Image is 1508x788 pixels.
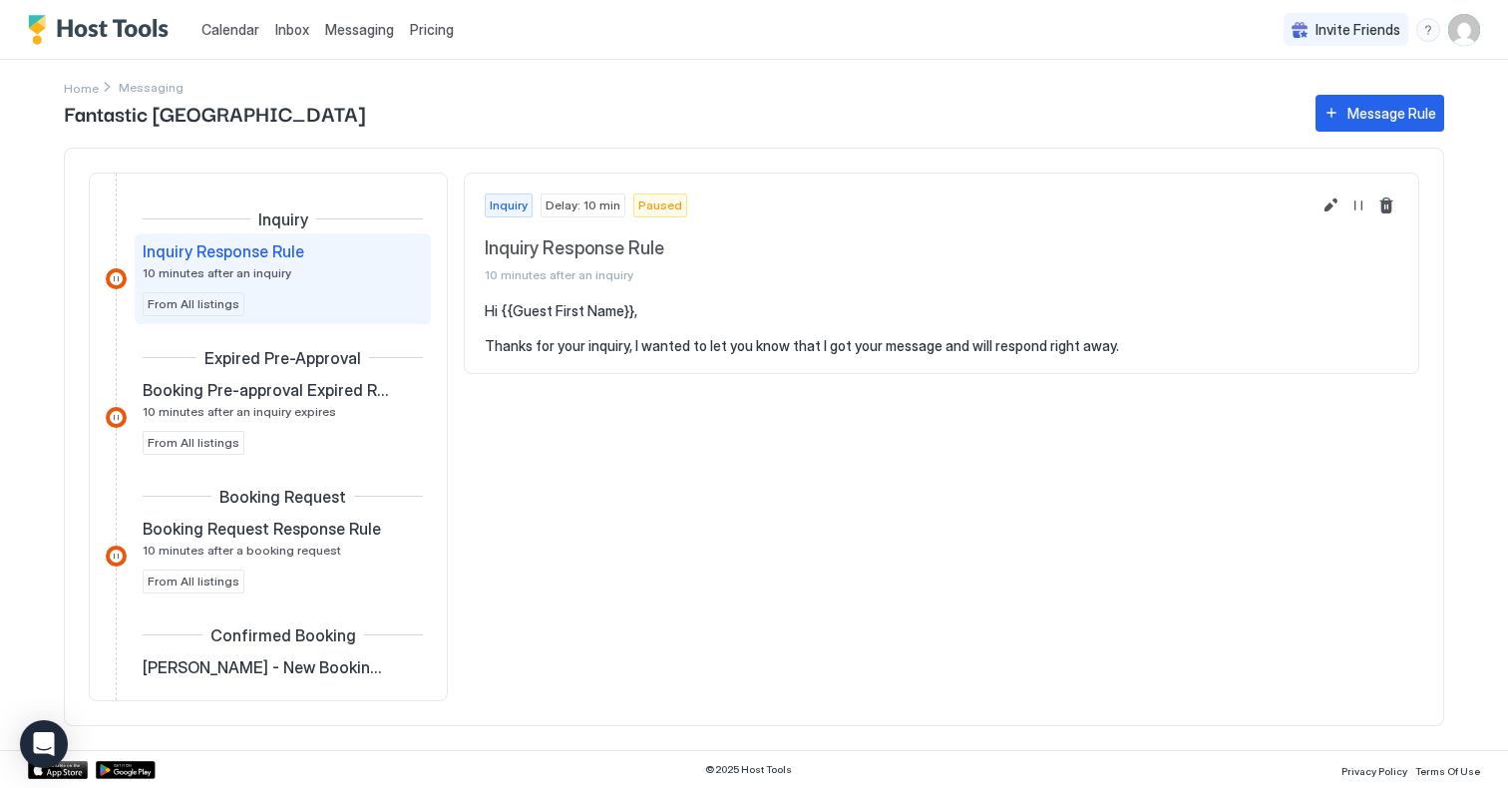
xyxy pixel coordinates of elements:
[201,21,259,38] span: Calendar
[485,302,1398,355] pre: Hi {{Guest First Name}}, Thanks for your inquiry, I wanted to let you know that I got your messag...
[275,19,309,40] a: Inbox
[143,519,381,539] span: Booking Request Response Rule
[64,77,99,98] div: Breadcrumb
[219,487,346,507] span: Booking Request
[28,761,88,779] a: App Store
[1319,194,1342,217] button: Edit message rule
[546,197,620,214] span: Delay: 10 min
[64,98,1296,128] span: Fantastic [GEOGRAPHIC_DATA]
[325,21,394,38] span: Messaging
[143,681,272,696] span: Shortly after a booking
[638,197,682,214] span: Paused
[1341,759,1407,780] a: Privacy Policy
[705,763,792,776] span: © 2025 Host Tools
[143,404,336,419] span: 10 minutes after an inquiry expires
[258,209,308,229] span: Inquiry
[201,19,259,40] a: Calendar
[64,81,99,96] span: Home
[143,543,341,558] span: 10 minutes after a booking request
[1341,765,1407,777] span: Privacy Policy
[28,15,178,45] a: Host Tools Logo
[143,265,291,280] span: 10 minutes after an inquiry
[143,657,391,677] span: [PERSON_NAME] - New Booking Email Rule
[1415,759,1480,780] a: Terms Of Use
[1346,194,1370,217] button: Resume Message Rule
[1316,21,1400,39] span: Invite Friends
[20,720,68,768] div: Open Intercom Messenger
[96,761,156,779] a: Google Play Store
[485,267,1311,282] span: 10 minutes after an inquiry
[1415,765,1480,777] span: Terms Of Use
[148,573,239,591] span: From All listings
[1347,103,1436,124] div: Message Rule
[148,434,239,452] span: From All listings
[1316,95,1444,132] button: Message Rule
[1374,194,1398,217] button: Delete message rule
[410,21,454,39] span: Pricing
[143,380,391,400] span: Booking Pre-approval Expired Rule
[148,295,239,313] span: From All listings
[119,80,184,95] span: Breadcrumb
[204,348,361,368] span: Expired Pre-Approval
[325,19,394,40] a: Messaging
[1416,18,1440,42] div: menu
[1448,14,1480,46] div: User profile
[275,21,309,38] span: Inbox
[64,77,99,98] a: Home
[210,625,356,645] span: Confirmed Booking
[143,241,304,261] span: Inquiry Response Rule
[485,237,1311,260] span: Inquiry Response Rule
[490,197,528,214] span: Inquiry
